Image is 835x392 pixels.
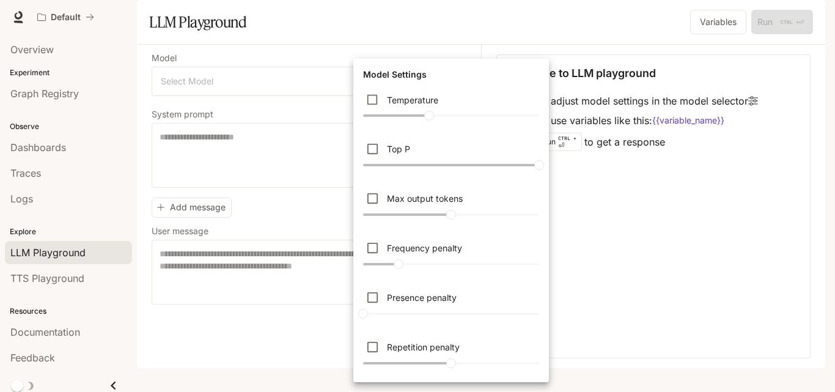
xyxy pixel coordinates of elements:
[358,234,544,278] div: Penalizes new tokens based on their existing frequency in the generated text. Higher values decre...
[387,142,410,155] p: Top P
[358,333,544,377] div: Penalizes new tokens based on whether they appear in the prompt or the generated text so far. Val...
[387,242,462,254] p: Frequency penalty
[387,94,438,106] p: Temperature
[387,192,463,205] p: Max output tokens
[387,291,457,304] p: Presence penalty
[358,86,544,130] div: Controls the creativity and randomness of the response. Higher values (e.g., 0.8) result in more ...
[358,135,544,179] div: Maintains diversity and naturalness by considering only the tokens with the highest cumulative pr...
[358,283,544,328] div: Penalizes new tokens based on whether they appear in the generated text so far. Higher values inc...
[387,341,460,353] p: Repetition penalty
[358,64,432,86] h6: Model Settings
[358,184,544,229] div: Sets the maximum number of tokens (words or subwords) in the generated output. Directly controls ...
